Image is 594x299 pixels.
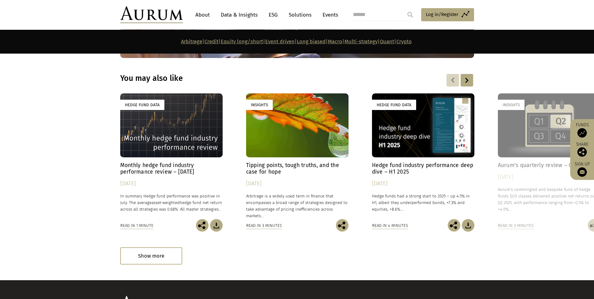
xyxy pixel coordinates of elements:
[498,222,534,229] div: Read in 3 minutes
[192,9,213,21] a: About
[297,39,326,45] a: Long biased
[462,219,474,232] img: Download Article
[577,128,587,138] img: Access Funds
[246,222,282,229] div: Read in 3 minutes
[181,39,412,45] strong: | | | | | | | |
[210,219,223,232] img: Download Article
[404,8,416,21] input: Submit
[246,100,273,110] div: Insights
[152,200,180,205] span: asset-weighted
[448,219,460,232] img: Share this post
[120,6,183,23] img: Aurum
[221,39,263,45] a: Equity long/short
[120,93,223,219] a: Hedge Fund Data Monthly hedge fund industry performance review – [DATE] [DATE] In summary Hedge f...
[396,39,412,45] a: Crypto
[372,100,416,110] div: Hedge Fund Data
[577,147,587,157] img: Share this post
[573,122,591,138] a: Funds
[196,219,209,232] img: Share this post
[120,247,182,265] div: Show more
[120,162,223,175] h4: Monthly hedge fund industry performance review – [DATE]
[246,93,349,219] a: Insights Tipping points, tough truths, and the case for hope [DATE] Arbitrage is a widely used te...
[265,39,295,45] a: Event driven
[204,39,219,45] a: Credit
[120,179,223,188] div: [DATE]
[372,179,474,188] div: [DATE]
[120,100,164,110] div: Hedge Fund Data
[421,8,474,21] a: Log in/Register
[573,161,591,177] a: Sign up
[577,167,587,177] img: Sign up to our newsletter
[372,162,474,175] h4: Hedge fund industry performance deep dive – H1 2025
[181,39,202,45] a: Arbitrage
[372,93,474,219] a: Hedge Fund Data Hedge fund industry performance deep dive – H1 2025 [DATE] Hedge funds had a stro...
[344,39,378,45] a: Multi-strategy
[372,193,474,212] p: Hedge funds had a strong start to 2025 – up 4.5% in H1, albeit they underperformed bonds, +7.3% a...
[120,222,153,229] div: Read in 1 minute
[246,193,349,219] p: Arbitrage is a widely used term in finance that encompasses a broad range of strategies designed ...
[328,39,342,45] a: Macro
[218,9,261,21] a: Data & Insights
[426,11,458,18] span: Log in/Register
[319,9,338,21] a: Events
[286,9,315,21] a: Solutions
[573,142,591,157] div: Share
[246,162,349,175] h4: Tipping points, tough truths, and the case for hope
[380,39,394,45] a: Quant
[120,74,393,83] h3: You may also like
[372,222,408,229] div: Read in 4 minutes
[336,219,349,232] img: Share this post
[266,9,281,21] a: ESG
[246,179,349,188] div: [DATE]
[120,193,223,212] p: In summary Hedge fund performance was positive in July. The average hedge fund net return across ...
[498,100,524,110] div: Insights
